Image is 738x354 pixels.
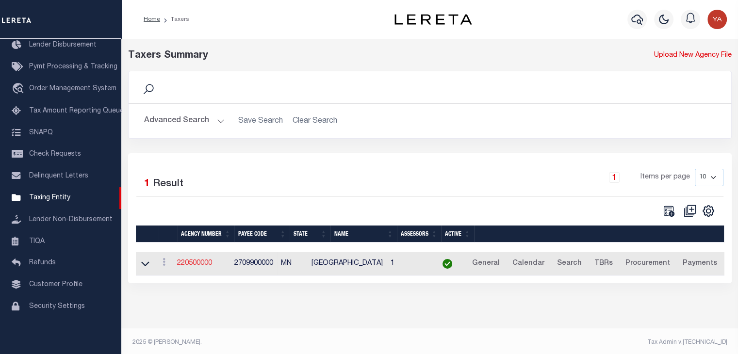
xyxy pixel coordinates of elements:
[290,225,330,242] th: State: activate to sort column ascending
[387,252,431,276] td: 1
[29,85,116,92] span: Order Management System
[29,281,82,288] span: Customer Profile
[654,50,732,61] a: Upload New Agency File
[128,48,577,63] div: Taxers Summary
[640,172,690,183] span: Items per page
[553,256,586,272] a: Search
[29,259,56,266] span: Refunds
[29,173,88,179] span: Delinquent Letters
[234,225,290,242] th: Payee Code: activate to sort column ascending
[29,129,53,136] span: SNAPQ
[397,225,441,242] th: Assessors: activate to sort column ascending
[590,256,617,272] a: TBRs
[29,194,70,201] span: Taxing Entity
[125,338,430,347] div: 2025 © [PERSON_NAME].
[29,238,45,244] span: TIQA
[144,112,225,130] button: Advanced Search
[29,64,117,70] span: Pymt Processing & Tracking
[12,83,27,96] i: travel_explore
[29,151,81,158] span: Check Requests
[29,216,113,223] span: Lender Non-Disbursement
[308,252,387,276] td: [GEOGRAPHIC_DATA]
[468,256,504,272] a: General
[153,177,183,192] label: Result
[441,225,474,242] th: Active: activate to sort column ascending
[609,172,620,183] a: 1
[330,225,397,242] th: Name: activate to sort column ascending
[230,252,277,276] td: 2709900000
[508,256,549,272] a: Calendar
[177,225,234,242] th: Agency Number: activate to sort column ascending
[144,179,150,189] span: 1
[707,10,727,29] img: svg+xml;base64,PHN2ZyB4bWxucz0iaHR0cDovL3d3dy53My5vcmcvMjAwMC9zdmciIHBvaW50ZXItZXZlbnRzPSJub25lIi...
[177,260,212,267] a: 220500000
[394,14,472,25] img: logo-dark.svg
[160,15,189,24] li: Taxers
[29,108,124,114] span: Tax Amount Reporting Queue
[29,303,85,310] span: Security Settings
[277,252,308,276] td: MN
[144,16,160,22] a: Home
[621,256,674,272] a: Procurement
[678,256,722,272] a: Payments
[437,338,727,347] div: Tax Admin v.[TECHNICAL_ID]
[443,259,452,269] img: check-icon-green.svg
[29,42,97,48] span: Lender Disbursement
